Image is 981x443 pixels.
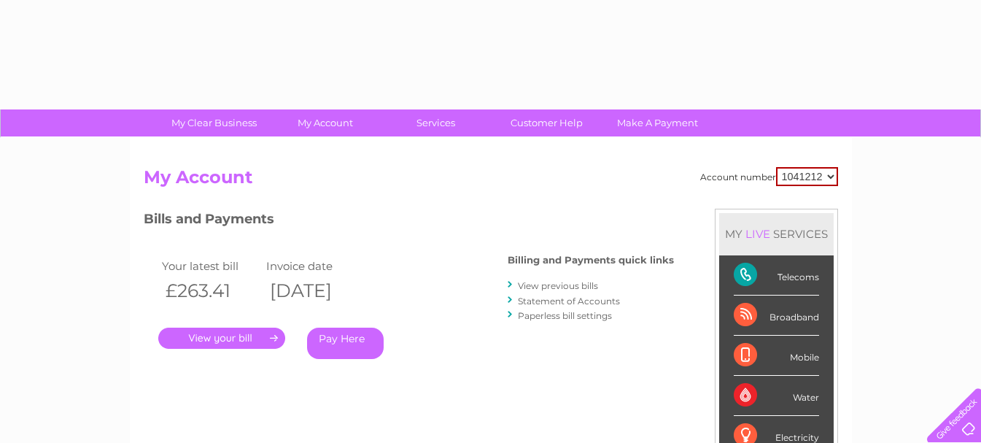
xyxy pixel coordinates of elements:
a: My Clear Business [154,109,274,136]
div: MY SERVICES [719,213,834,255]
a: My Account [265,109,385,136]
h3: Bills and Payments [144,209,674,234]
a: . [158,328,285,349]
td: Your latest bill [158,256,263,276]
div: LIVE [742,227,773,241]
a: Pay Here [307,328,384,359]
h4: Billing and Payments quick links [508,255,674,266]
a: Customer Help [486,109,607,136]
td: Invoice date [263,256,368,276]
th: [DATE] [263,276,368,306]
th: £263.41 [158,276,263,306]
a: Services [376,109,496,136]
a: Make A Payment [597,109,718,136]
h2: My Account [144,167,838,195]
div: Account number [700,167,838,186]
div: Mobile [734,336,819,376]
div: Telecoms [734,255,819,296]
div: Water [734,376,819,416]
a: Statement of Accounts [518,296,620,307]
a: Paperless bill settings [518,310,612,321]
div: Broadband [734,296,819,336]
a: View previous bills [518,280,598,291]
